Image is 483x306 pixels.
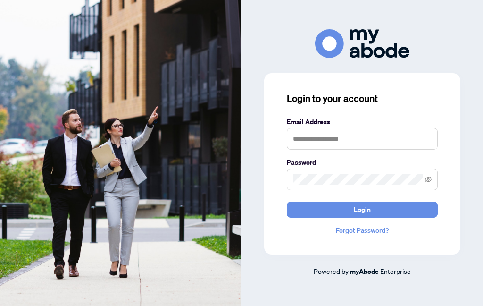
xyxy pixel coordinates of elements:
[354,202,371,217] span: Login
[350,266,379,277] a: myAbode
[287,92,438,105] h3: Login to your account
[380,267,411,275] span: Enterprise
[425,176,432,183] span: eye-invisible
[287,225,438,236] a: Forgot Password?
[315,29,409,58] img: ma-logo
[314,267,349,275] span: Powered by
[287,157,438,168] label: Password
[287,202,438,218] button: Login
[287,117,438,127] label: Email Address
